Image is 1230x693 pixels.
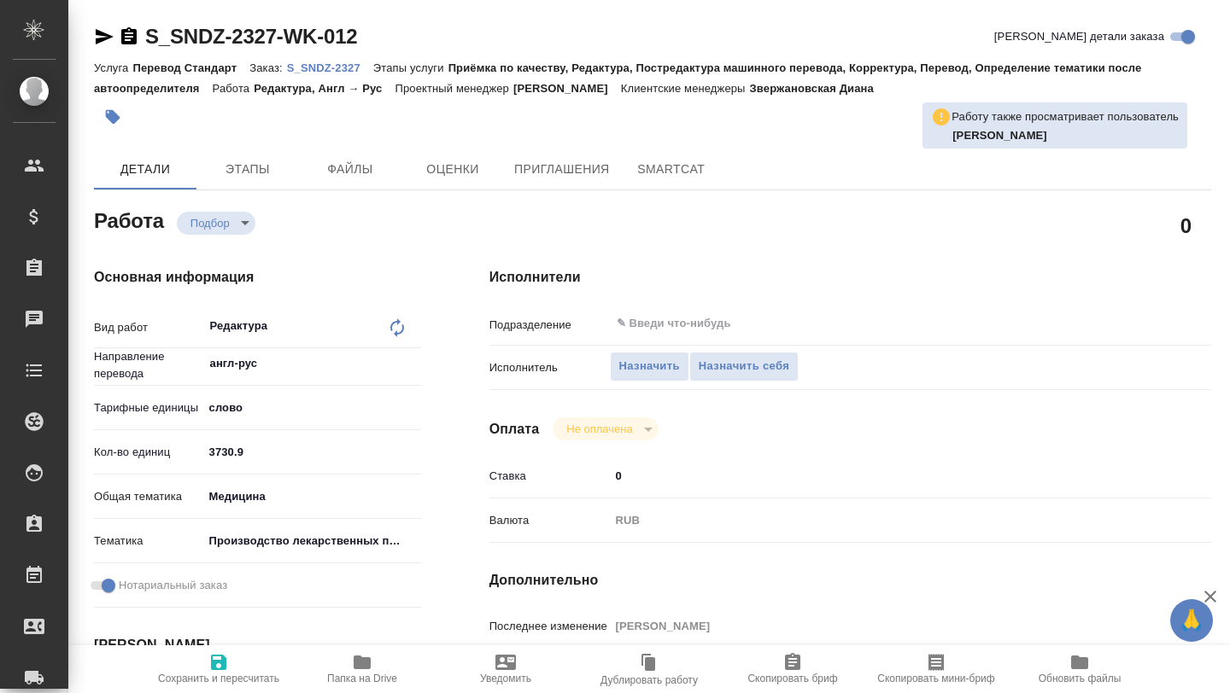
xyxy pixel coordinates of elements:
span: Скопировать бриф [747,673,837,684]
p: Направление перевода [94,348,203,382]
p: Работа [213,82,255,95]
span: Сохранить и пересчитать [158,673,279,684]
p: Этапы услуги [373,61,448,74]
a: S_SNDZ-2327 [287,60,373,74]
p: S_SNDZ-2327 [287,61,373,74]
h4: [PERSON_NAME] [94,635,421,655]
input: ✎ Введи что-нибудь [615,313,1089,334]
p: Горшкова Валентина [952,127,1179,144]
input: ✎ Введи что-нибудь [203,440,421,464]
b: [PERSON_NAME] [952,129,1047,142]
div: RUB [610,506,1151,535]
p: Клиентские менеджеры [621,82,750,95]
button: Скопировать мини-бриф [864,645,1008,693]
span: Оценки [412,159,494,180]
button: Скопировать ссылку [119,26,139,47]
p: Редактура, Англ → Рус [254,82,395,95]
p: Проектный менеджер [395,82,512,95]
button: Назначить себя [689,352,799,381]
input: ✎ Введи что-нибудь [610,463,1151,488]
p: Заказ: [249,61,286,74]
button: Папка на Drive [290,645,434,693]
button: Назначить [610,352,689,381]
p: Услуга [94,61,132,74]
span: Приглашения [514,159,610,180]
p: Вид работ [94,319,203,336]
h4: Основная информация [94,267,421,288]
p: Последнее изменение [489,618,610,635]
p: Тарифные единицы [94,399,203,416]
span: SmartCat [630,159,712,180]
p: Тематика [94,533,203,550]
h2: Работа [94,204,164,235]
button: Уведомить [434,645,577,693]
div: Медицина [203,482,421,511]
span: Назначить себя [699,357,789,376]
span: Папка на Drive [327,673,397,684]
p: Работу также просматривает пользователь [952,108,1179,125]
h4: Исполнители [489,267,1211,288]
button: 🙏 [1170,599,1213,642]
h4: Дополнительно [489,570,1211,591]
button: Подбор [185,216,235,230]
p: Ставка [489,468,610,485]
div: Подбор [553,417,658,440]
p: Звержановская Диана [750,82,887,95]
div: слово [203,393,421,422]
span: Нотариальный заказ [119,577,227,594]
button: Обновить файлы [1008,645,1151,693]
input: Пустое поле [610,614,1151,638]
h2: 0 [1180,211,1192,240]
span: Детали [104,159,186,180]
button: Open [412,362,415,365]
div: Подбор [177,212,255,235]
button: Не оплачена [561,422,637,436]
span: Уведомить [480,673,531,684]
span: Назначить [619,357,680,376]
span: Обновить файлы [1039,673,1122,684]
span: 🙏 [1177,603,1206,638]
p: [PERSON_NAME] [513,82,621,95]
button: Добавить тэг [94,98,132,136]
p: Кол-во единиц [94,444,203,461]
span: Этапы [207,159,289,180]
span: Дублировать работу [600,674,698,686]
a: S_SNDZ-2327-WK-012 [145,25,357,48]
p: Перевод Стандарт [132,61,249,74]
button: Дублировать работу [577,645,721,693]
p: Приёмка по качеству, Редактура, Постредактура машинного перевода, Корректура, Перевод, Определени... [94,61,1141,95]
button: Скопировать бриф [721,645,864,693]
p: Общая тематика [94,488,203,505]
button: Скопировать ссылку для ЯМессенджера [94,26,114,47]
p: Валюта [489,512,610,529]
h4: Оплата [489,419,540,440]
button: Open [1142,322,1145,325]
div: Производство лекарственных препаратов [203,527,421,556]
p: Исполнитель [489,359,610,376]
span: [PERSON_NAME] детали заказа [994,28,1164,45]
p: Подразделение [489,317,610,334]
span: Файлы [309,159,391,180]
button: Сохранить и пересчитать [147,645,290,693]
span: Скопировать мини-бриф [877,673,994,684]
